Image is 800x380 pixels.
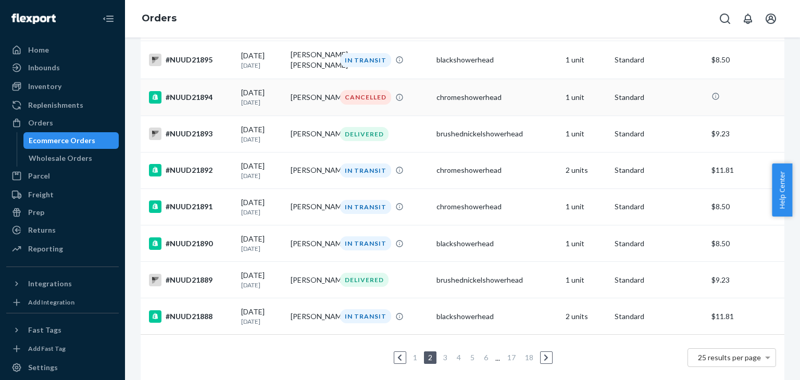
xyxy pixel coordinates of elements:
[340,236,391,250] div: IN TRANSIT
[241,87,282,107] div: [DATE]
[455,353,463,362] a: Page 4
[286,262,336,298] td: [PERSON_NAME]
[561,41,611,79] td: 1 unit
[436,92,557,103] div: chromeshowerhead
[340,200,391,214] div: IN TRANSIT
[28,81,61,92] div: Inventory
[241,161,282,180] div: [DATE]
[615,201,703,212] p: Standard
[436,129,557,139] div: brushednickelshowerhead
[6,59,119,76] a: Inbounds
[615,238,703,249] p: Standard
[28,278,72,289] div: Integrations
[6,359,119,376] a: Settings
[241,50,282,70] div: [DATE]
[149,200,233,213] div: #NUUD21891
[505,353,518,362] a: Page 17
[28,298,74,307] div: Add Integration
[149,91,233,104] div: #NUUD21894
[23,150,119,167] a: Wholesale Orders
[286,298,336,335] td: [PERSON_NAME]
[286,152,336,188] td: [PERSON_NAME]
[615,129,703,139] p: Standard
[149,310,233,323] div: #NUUD21888
[28,45,49,55] div: Home
[241,307,282,326] div: [DATE]
[707,188,784,225] td: $8.50
[561,225,611,262] td: 1 unit
[286,79,336,116] td: [PERSON_NAME]
[707,152,784,188] td: $11.81
[29,135,95,146] div: Ecommerce Orders
[772,163,792,217] button: Help Center
[28,225,56,235] div: Returns
[468,353,477,362] a: Page 5
[615,275,703,285] p: Standard
[441,353,449,362] a: Page 3
[98,8,119,29] button: Close Navigation
[760,8,781,29] button: Open account menu
[28,100,83,110] div: Replenishments
[28,189,54,200] div: Freight
[6,343,119,355] a: Add Fast Tag
[426,353,434,362] a: Page 2 is your current page
[411,353,419,362] a: Page 1
[436,311,557,322] div: blackshowerhead
[561,116,611,152] td: 1 unit
[340,127,389,141] div: DELIVERED
[436,55,557,65] div: blackshowerhead
[241,208,282,217] p: [DATE]
[149,237,233,250] div: #NUUD21890
[286,41,336,79] td: [PERSON_NAME] [PERSON_NAME]
[340,309,391,323] div: IN TRANSIT
[340,273,389,287] div: DELIVERED
[241,171,282,180] p: [DATE]
[286,116,336,152] td: [PERSON_NAME]
[6,97,119,113] a: Replenishments
[241,270,282,289] div: [DATE]
[707,41,784,79] td: $8.50
[28,207,44,218] div: Prep
[241,197,282,217] div: [DATE]
[6,296,119,309] a: Add Integration
[28,244,63,254] div: Reporting
[241,61,282,70] p: [DATE]
[6,78,119,95] a: Inventory
[286,225,336,262] td: [PERSON_NAME]
[6,42,119,58] a: Home
[6,322,119,338] button: Fast Tags
[6,168,119,184] a: Parcel
[23,132,119,149] a: Ecommerce Orders
[737,8,758,29] button: Open notifications
[6,275,119,292] button: Integrations
[561,298,611,335] td: 2 units
[436,201,557,212] div: chromeshowerhead
[707,225,784,262] td: $8.50
[707,262,784,298] td: $9.23
[241,135,282,144] p: [DATE]
[482,353,490,362] a: Page 6
[707,298,784,335] td: $11.81
[561,188,611,225] td: 1 unit
[436,165,557,175] div: chromeshowerhead
[6,115,119,131] a: Orders
[286,188,336,225] td: [PERSON_NAME]
[142,12,177,24] a: Orders
[28,118,53,128] div: Orders
[707,116,784,152] td: $9.23
[241,244,282,253] p: [DATE]
[149,54,233,66] div: #NUUD21895
[561,79,611,116] td: 1 unit
[615,165,703,175] p: Standard
[149,274,233,286] div: #NUUD21889
[561,262,611,298] td: 1 unit
[149,128,233,140] div: #NUUD21893
[28,325,61,335] div: Fast Tags
[28,62,60,73] div: Inbounds
[28,362,58,373] div: Settings
[241,317,282,326] p: [DATE]
[340,53,391,67] div: IN TRANSIT
[436,275,557,285] div: brushednickelshowerhead
[6,204,119,221] a: Prep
